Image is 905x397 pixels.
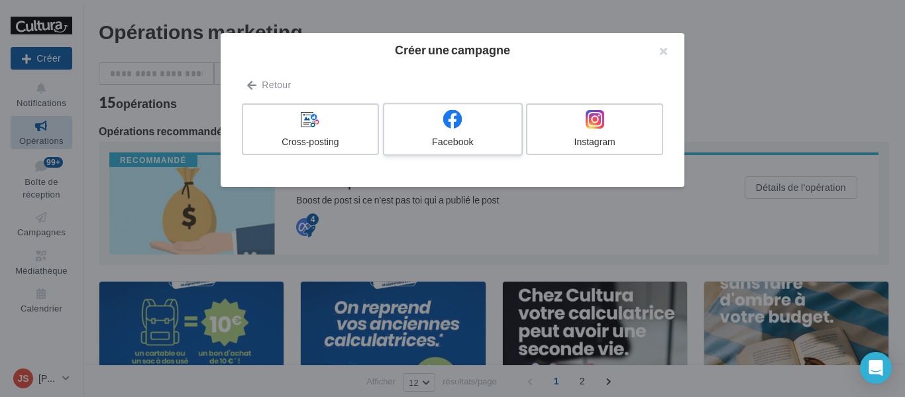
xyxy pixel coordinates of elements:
div: Open Intercom Messenger [860,352,892,384]
div: Instagram [533,135,657,148]
button: Retour [242,77,296,93]
h2: Créer une campagne [242,44,663,56]
div: Facebook [390,135,515,148]
div: Cross-posting [248,135,372,148]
